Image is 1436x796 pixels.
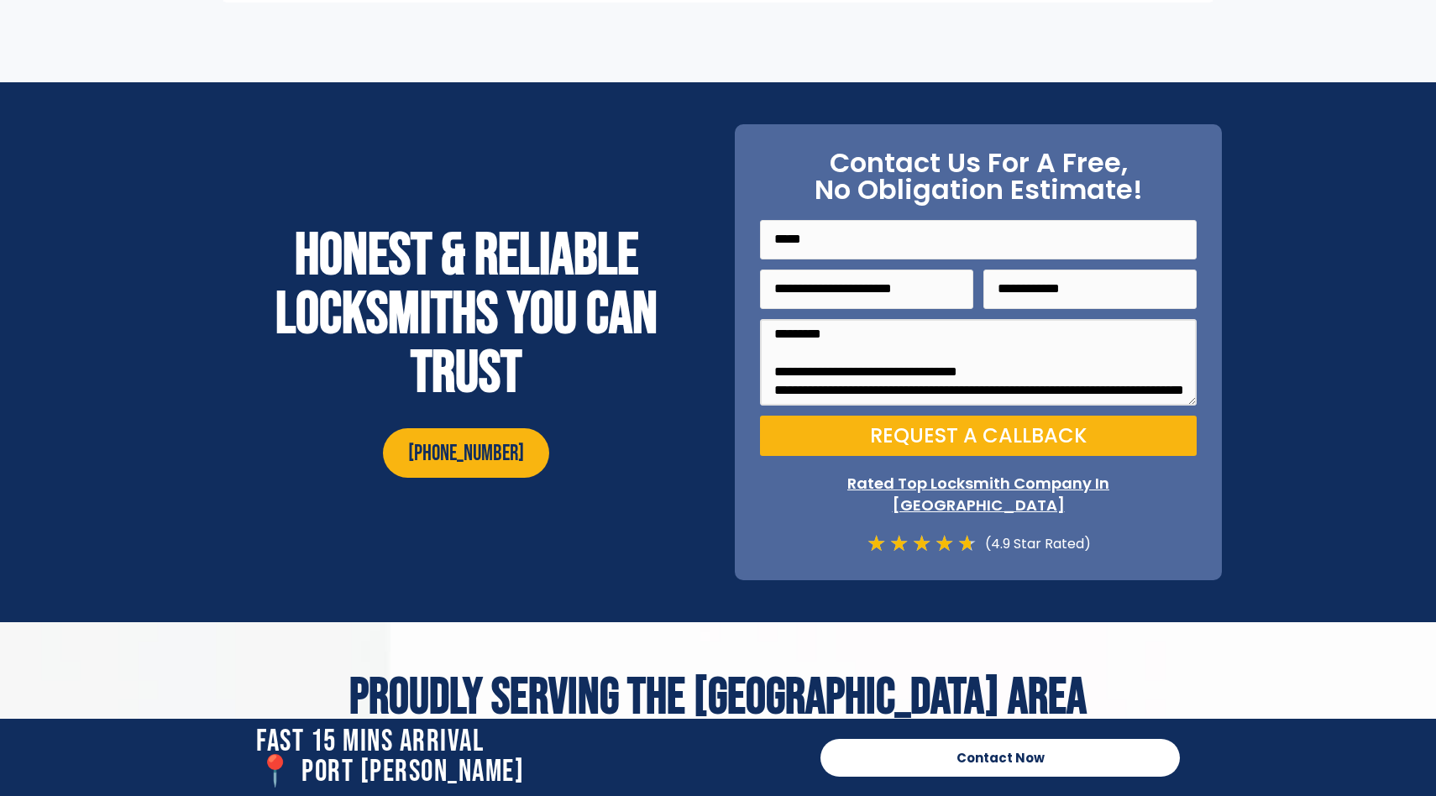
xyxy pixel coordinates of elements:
[223,673,1213,723] h2: Proudly Serving The [GEOGRAPHIC_DATA] Area
[867,532,977,555] div: 4.7/5
[223,227,710,403] h2: Honest & reliable locksmiths you can trust
[957,532,977,555] i: ★
[256,727,804,788] h2: Fast 15 Mins Arrival 📍 port [PERSON_NAME]
[408,441,524,468] span: [PHONE_NUMBER]
[760,220,1197,467] form: On Point Locksmith
[870,426,1087,446] span: Request a Callback
[935,532,954,555] i: ★
[956,751,1045,764] span: Contact Now
[977,532,1091,555] div: (4.9 Star Rated)
[912,532,931,555] i: ★
[820,739,1180,777] a: Contact Now
[383,428,549,478] a: [PHONE_NUMBER]
[760,416,1197,456] button: Request a Callback
[889,532,909,555] i: ★
[867,532,886,555] i: ★
[760,473,1197,515] p: Rated Top Locksmith Company In [GEOGRAPHIC_DATA]
[760,149,1197,203] h2: Contact Us For A Free, No Obligation Estimate!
